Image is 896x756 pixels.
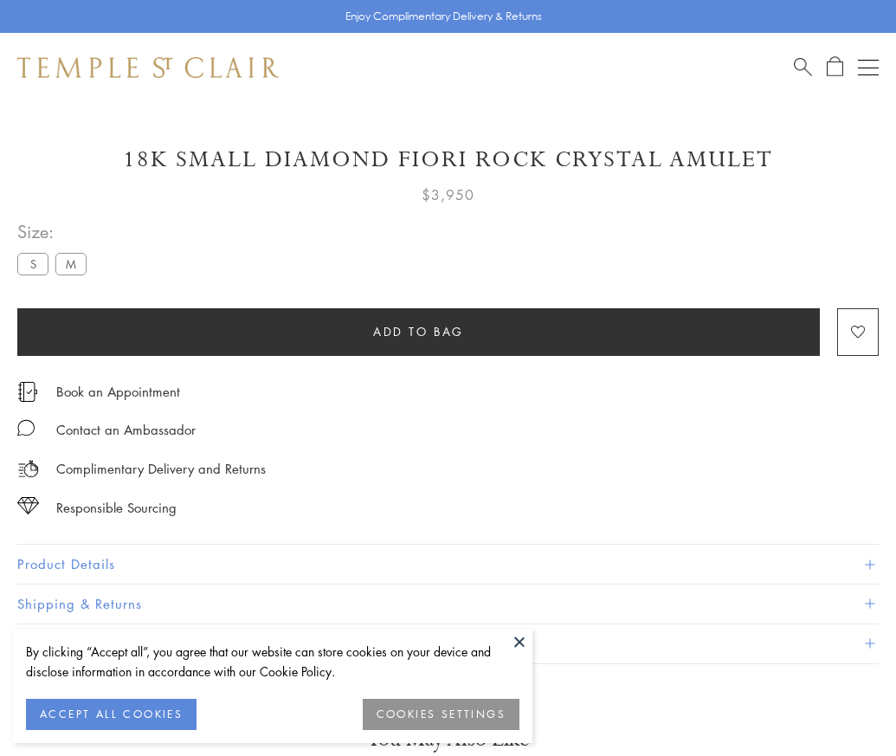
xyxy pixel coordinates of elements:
[858,57,879,78] button: Open navigation
[17,57,279,78] img: Temple St. Clair
[55,253,87,275] label: M
[794,56,812,78] a: Search
[17,308,820,356] button: Add to bag
[17,458,39,480] img: icon_delivery.svg
[26,699,197,730] button: ACCEPT ALL COOKIES
[17,217,93,246] span: Size:
[17,497,39,514] img: icon_sourcing.svg
[17,419,35,436] img: MessageIcon-01_2.svg
[56,419,196,441] div: Contact an Ambassador
[17,624,879,663] button: Gifting
[56,382,180,401] a: Book an Appointment
[363,699,519,730] button: COOKIES SETTINGS
[422,184,474,206] span: $3,950
[373,322,464,341] span: Add to bag
[17,253,48,275] label: S
[17,382,38,402] img: icon_appointment.svg
[17,145,879,175] h1: 18K Small Diamond Fiori Rock Crystal Amulet
[56,458,266,480] p: Complimentary Delivery and Returns
[17,545,879,584] button: Product Details
[345,8,542,25] p: Enjoy Complimentary Delivery & Returns
[17,585,879,624] button: Shipping & Returns
[827,56,843,78] a: Open Shopping Bag
[26,642,519,682] div: By clicking “Accept all”, you agree that our website can store cookies on your device and disclos...
[56,497,177,519] div: Responsible Sourcing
